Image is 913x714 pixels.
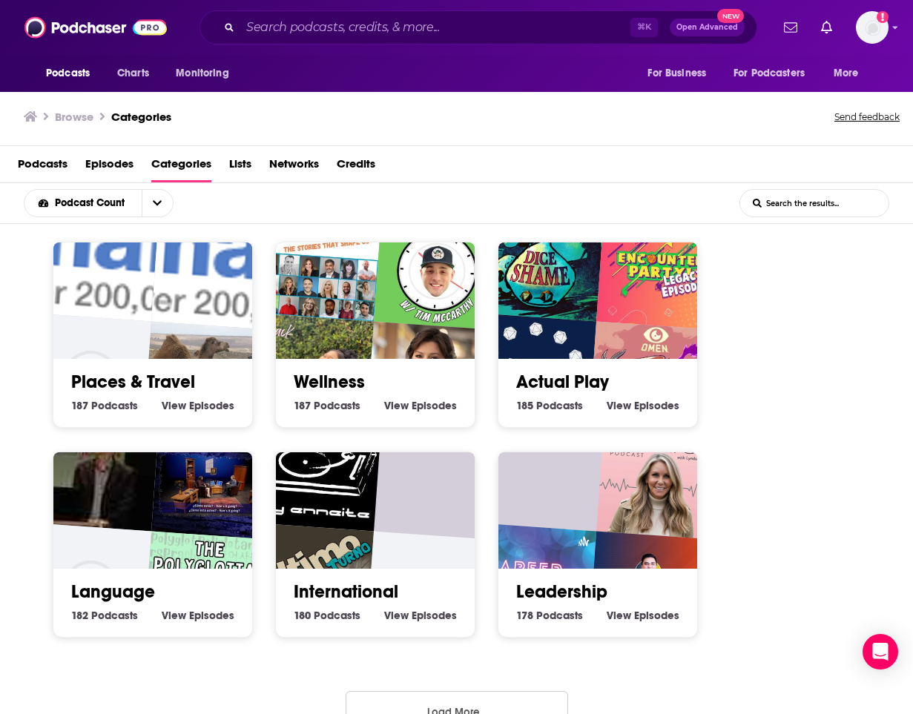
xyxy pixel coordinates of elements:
[637,59,725,87] button: open menu
[384,399,409,412] span: View
[111,110,171,124] a: Categories
[374,202,501,330] img: 20TIMinutes: A Mental Health Podcast
[670,19,745,36] button: Open AdvancedNew
[536,399,583,412] span: Podcasts
[478,194,605,322] img: Dice Shame
[516,609,583,622] a: 178 Leadership Podcasts
[634,399,679,412] span: Episodes
[607,609,679,622] a: View Leadership Episodes
[151,202,279,330] img: Tourcaster - Barcelona City Guide
[478,404,605,532] div: The Progressive Women’s Leadership Podcast
[607,399,679,412] a: View Actual Play Episodes
[596,202,724,330] div: Encounter Party - The Legacy Episodes
[294,371,365,393] a: Wellness
[337,152,375,182] a: Credits
[229,152,251,182] a: Lists
[856,11,889,44] button: Show profile menu
[24,189,197,217] h2: Choose List sort
[189,399,234,412] span: Episodes
[314,609,360,622] span: Podcasts
[536,609,583,622] span: Podcasts
[165,59,248,87] button: open menu
[384,399,457,412] a: View Wellness Episodes
[85,152,134,182] a: Episodes
[151,152,211,182] a: Categories
[596,412,724,540] img: Heartbeat For Hire with Lyndsay Dowd
[294,609,360,622] a: 180 International Podcasts
[516,371,609,393] a: Actual Play
[162,609,186,622] span: View
[676,24,738,31] span: Open Advanced
[778,15,803,40] a: Show notifications dropdown
[877,11,889,23] svg: Email not verified
[856,11,889,44] span: Logged in as charlottestone
[516,581,607,603] a: Leadership
[294,581,398,603] a: International
[33,194,160,322] img: Tourcaster - Geneva City Guide
[516,399,533,412] span: 185
[24,198,142,208] button: open menu
[71,581,155,603] a: Language
[36,59,109,87] button: open menu
[24,13,167,42] img: Podchaser - Follow, Share and Rate Podcasts
[724,59,826,87] button: open menu
[142,190,173,216] button: open menu
[630,18,658,37] span: ⌘ K
[255,404,383,532] img: Mixvader
[255,194,383,322] img: Between The Before & After (The Stories that Shape Us)
[71,399,88,412] span: 187
[18,152,67,182] a: Podcasts
[162,399,186,412] span: View
[294,609,311,622] span: 180
[71,609,138,622] a: 182 Language Podcasts
[240,16,630,39] input: Search podcasts, credits, & more...
[516,399,583,412] a: 185 Actual Play Podcasts
[607,609,631,622] span: View
[108,59,158,87] a: Charts
[294,399,311,412] span: 187
[856,11,889,44] img: User Profile
[314,399,360,412] span: Podcasts
[384,609,409,622] span: View
[33,404,160,532] img: Språkforum
[830,107,904,128] button: Send feedback
[91,609,138,622] span: Podcasts
[91,399,138,412] span: Podcasts
[269,152,319,182] a: Networks
[717,9,744,23] span: New
[823,59,877,87] button: open menu
[55,110,93,124] h3: Browse
[294,399,360,412] a: 187 Wellness Podcasts
[647,63,706,84] span: For Business
[176,63,228,84] span: Monitoring
[634,609,679,622] span: Episodes
[412,609,457,622] span: Episodes
[162,399,234,412] a: View Places & Travel Episodes
[189,609,234,622] span: Episodes
[162,609,234,622] a: View Language Episodes
[117,63,149,84] span: Charts
[516,609,533,622] span: 178
[71,399,138,412] a: 187 Places & Travel Podcasts
[412,399,457,412] span: Episodes
[151,412,279,540] img: Spanish Language S1
[71,609,88,622] span: 182
[863,634,898,670] div: Open Intercom Messenger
